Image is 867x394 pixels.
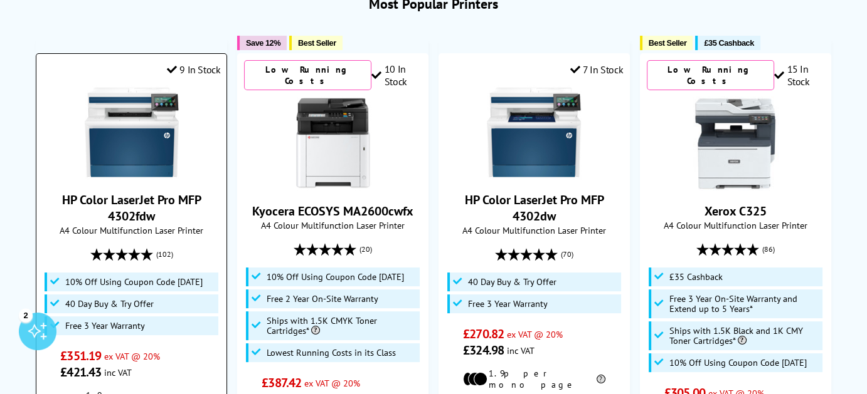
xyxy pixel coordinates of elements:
[464,192,604,224] a: HP Color LaserJet Pro MFP 4302dw
[463,326,504,342] span: £270.82
[267,294,378,304] span: Free 2 Year On-Site Warranty
[463,368,605,390] li: 1.9p per mono page
[468,299,548,309] span: Free 3 Year Warranty
[359,237,372,261] span: (20)
[487,169,581,182] a: HP Color LaserJet Pro MFP 4302dw
[669,272,723,282] span: £35 Cashback
[60,364,101,380] span: £421.43
[762,237,775,261] span: (86)
[65,321,145,331] span: Free 3 Year Warranty
[167,63,221,76] div: 9 In Stock
[244,60,371,90] div: Low Running Costs
[19,308,33,322] div: 2
[65,299,154,309] span: 40 Day Buy & Try Offer
[85,85,179,179] img: HP Color LaserJet Pro MFP 4302fdw
[704,38,753,48] span: £35 Cashback
[246,38,280,48] span: Save 12%
[774,63,824,88] div: 15 In Stock
[669,326,820,346] span: Ships with 1.5K Black and 1K CMY Toner Cartridges*
[289,36,343,50] button: Best Seller
[688,96,782,190] img: Xerox C325
[570,63,623,76] div: 7 In Stock
[286,180,380,193] a: Kyocera ECOSYS MA2600cwfx
[445,224,623,236] span: A4 Colour Multifunction Laser Printer
[298,38,336,48] span: Best Seller
[237,36,287,50] button: Save 12%
[468,277,556,287] span: 40 Day Buy & Try Offer
[304,377,360,389] span: ex VAT @ 20%
[267,348,396,358] span: Lowest Running Costs in its Class
[244,219,422,231] span: A4 Colour Multifunction Laser Printer
[267,316,417,336] span: Ships with 1.5K CMYK Toner Cartridges*
[669,294,820,314] span: Free 3 Year On-Site Warranty and Extend up to 5 Years*
[507,328,563,340] span: ex VAT @ 20%
[688,180,782,193] a: Xerox C325
[647,60,774,90] div: Low Running Costs
[104,366,132,378] span: inc VAT
[156,242,173,266] span: (102)
[487,85,581,179] img: HP Color LaserJet Pro MFP 4302dw
[65,277,203,287] span: 10% Off Using Coupon Code [DATE]
[647,219,824,231] span: A4 Colour Multifunction Laser Printer
[640,36,693,50] button: Best Seller
[262,375,301,391] span: £387.42
[705,203,767,219] a: Xerox C325
[463,342,504,358] span: £324.98
[252,203,413,219] a: Kyocera ECOSYS MA2600cwfx
[43,224,220,236] span: A4 Colour Multifunction Laser Printer
[104,350,160,362] span: ex VAT @ 20%
[371,63,422,88] div: 10 In Stock
[507,345,535,356] span: inc VAT
[649,38,687,48] span: Best Seller
[60,348,101,364] span: £351.19
[267,272,404,282] span: 10% Off Using Coupon Code [DATE]
[286,96,380,190] img: Kyocera ECOSYS MA2600cwfx
[62,192,201,224] a: HP Color LaserJet Pro MFP 4302fdw
[561,242,573,266] span: (70)
[669,358,807,368] span: 10% Off Using Coupon Code [DATE]
[85,169,179,182] a: HP Color LaserJet Pro MFP 4302fdw
[695,36,760,50] button: £35 Cashback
